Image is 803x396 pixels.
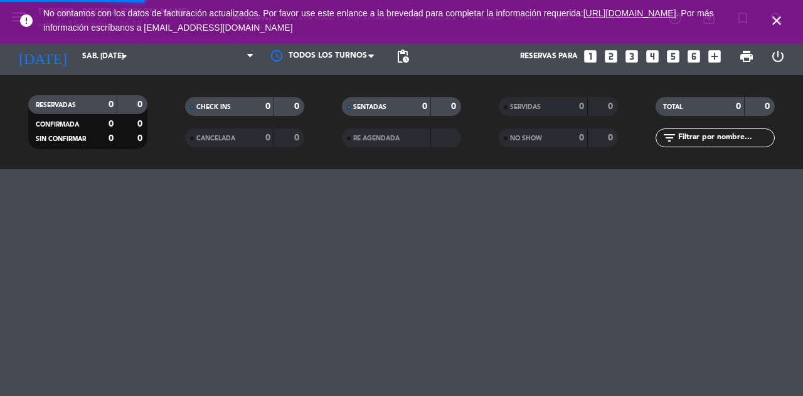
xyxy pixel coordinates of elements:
div: LOG OUT [762,38,794,75]
span: No contamos con los datos de facturación actualizados. Por favor use este enlance a la brevedad p... [43,8,713,33]
strong: 0 [765,102,772,111]
a: . Por más información escríbanos a [EMAIL_ADDRESS][DOMAIN_NAME] [43,8,713,33]
span: RESERVADAS [36,102,76,108]
strong: 0 [579,102,584,111]
i: looks_one [582,48,598,65]
i: arrow_drop_down [117,49,132,64]
span: SERVIDAS [510,104,541,110]
a: [URL][DOMAIN_NAME] [583,8,676,18]
strong: 0 [608,102,615,111]
span: RE AGENDADA [353,135,400,142]
span: CANCELADA [196,135,235,142]
input: Filtrar por nombre... [677,131,774,145]
strong: 0 [109,100,114,109]
i: looks_5 [665,48,681,65]
strong: 0 [736,102,741,111]
span: SIN CONFIRMAR [36,136,86,142]
strong: 0 [265,133,270,142]
strong: 0 [579,133,584,142]
span: CHECK INS [196,104,231,110]
strong: 0 [109,134,114,143]
strong: 0 [109,120,114,128]
span: pending_actions [395,49,410,64]
span: CONFIRMADA [36,122,79,128]
i: power_settings_new [770,49,785,64]
strong: 0 [137,134,145,143]
span: NO SHOW [510,135,542,142]
strong: 0 [422,102,427,111]
strong: 0 [294,102,302,111]
strong: 0 [137,100,145,109]
strong: 0 [265,102,270,111]
strong: 0 [137,120,145,128]
i: error [19,13,34,28]
i: looks_two [603,48,619,65]
span: TOTAL [663,104,683,110]
span: print [739,49,754,64]
i: looks_3 [624,48,640,65]
i: looks_6 [686,48,702,65]
i: close [769,13,784,28]
span: Reservas para [520,52,578,61]
strong: 0 [451,102,459,111]
i: add_box [706,48,723,65]
i: looks_4 [644,48,661,65]
span: SENTADAS [353,104,386,110]
i: [DATE] [9,43,76,70]
strong: 0 [608,133,615,142]
i: filter_list [662,130,677,145]
strong: 0 [294,133,302,142]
